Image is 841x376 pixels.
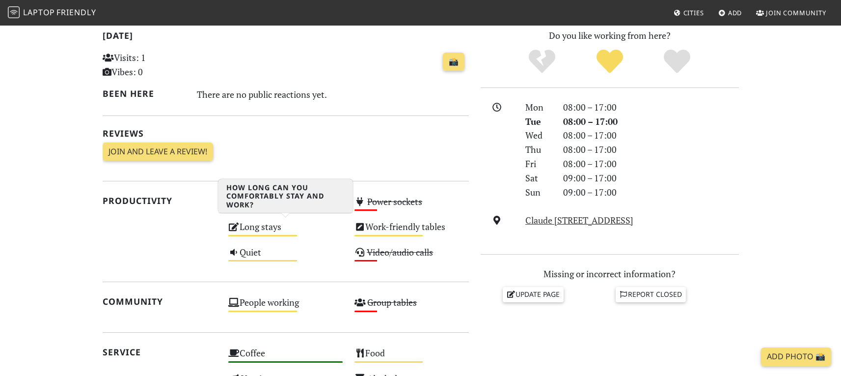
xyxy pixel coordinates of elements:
a: Report closed [616,287,686,302]
div: Mon [519,100,557,115]
div: Food [349,345,475,370]
div: People working [222,294,349,319]
s: Group tables [367,296,417,308]
div: Definitely! [643,48,711,75]
span: Join Community [766,8,826,17]
div: Quiet [222,244,349,269]
div: Tue [519,115,557,129]
img: LaptopFriendly [8,6,20,18]
h2: Reviews [103,128,469,139]
p: Do you like working from here? [481,29,739,43]
div: Sat [519,171,557,185]
div: 09:00 – 17:00 [557,185,745,200]
span: Add [728,8,742,17]
div: Sun [519,185,557,200]
a: 📸 [443,53,464,71]
s: Power sockets [367,196,422,207]
div: 08:00 – 17:00 [557,143,745,157]
div: Long stays [222,219,349,244]
h2: Productivity [103,196,217,206]
a: Cities [670,4,708,22]
s: Video/audio calls [367,246,433,258]
a: Claude [STREET_ADDRESS] [525,214,633,226]
a: LaptopFriendly LaptopFriendly [8,4,96,22]
div: Thu [519,143,557,157]
h2: Been here [103,88,186,99]
span: Laptop [23,7,55,18]
div: No [508,48,576,75]
div: 09:00 – 17:00 [557,171,745,185]
p: Visits: 1 Vibes: 0 [103,51,217,79]
div: Work-friendly tables [349,219,475,244]
a: Join Community [752,4,830,22]
div: Wed [519,128,557,143]
a: Join and leave a review! [103,143,213,161]
span: Friendly [56,7,96,18]
div: Yes [576,48,644,75]
div: 08:00 – 17:00 [557,128,745,143]
div: Fri [519,157,557,171]
div: 08:00 – 17:00 [557,115,745,129]
span: Cities [683,8,704,17]
div: Coffee [222,345,349,370]
h3: How long can you comfortably stay and work? [218,179,353,213]
div: 08:00 – 17:00 [557,100,745,115]
h2: Service [103,347,217,357]
div: There are no public reactions yet. [197,87,469,102]
div: 08:00 – 17:00 [557,157,745,171]
a: Update page [503,287,564,302]
h2: Community [103,296,217,307]
h2: [DATE] [103,30,469,45]
p: Missing or incorrect information? [481,267,739,281]
a: Add [714,4,746,22]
